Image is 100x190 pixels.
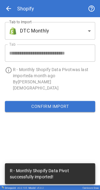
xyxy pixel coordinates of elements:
img: Drivepoint [1,186,4,188]
button: Confirm Import [5,101,95,112]
div: R - Monthly Shopify Data Pivot successfully imported! [10,165,90,182]
div: Carnivore Snax [83,186,99,189]
span: v 6.0.105 [17,186,27,189]
p: By [PERSON_NAME][DEMOGRAPHIC_DATA] [13,79,95,91]
label: Tab to Import [9,19,32,25]
span: v 5.0.2 [37,186,44,189]
span: arrow_back [5,5,12,12]
span: DTC Monthly [20,27,49,35]
div: Shopify [17,6,34,12]
div: Drivepoint [5,186,27,189]
div: Model [29,186,44,189]
label: Tab [9,42,16,47]
p: R - Monthly Shopify Data Pivot was last imported a month ago [13,66,95,79]
img: brand icon not found [9,27,17,35]
span: info_outline [5,66,12,74]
